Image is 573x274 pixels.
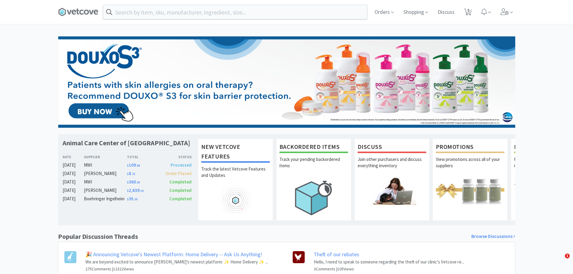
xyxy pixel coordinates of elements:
input: Search by item, sku, manufacturer, ingredient, size... [103,5,367,19]
span: 109 [127,162,140,168]
a: Discuss [435,10,457,15]
div: Total [127,154,159,160]
div: [PERSON_NAME] [84,170,127,177]
a: 🎉 Announcing Vetcove's Newest Platform: Home Delivery -- Ask Us Anything! [85,251,262,258]
a: DiscussJoin other purchasers and discuss everything inventory [354,139,430,220]
span: 2,639 [127,187,143,193]
a: [DATE][PERSON_NAME]$8.75Order Placed [63,170,192,177]
div: [DATE] [63,178,84,186]
span: $ [127,189,129,193]
h6: 3 Comments | 105 Views [314,266,464,272]
div: [DATE] [63,187,84,194]
img: 80d6a395f8e04e9e8284ccfc1bf70999.png [58,36,515,128]
div: [DATE] [63,162,84,169]
div: Date [63,154,84,160]
span: $ [127,197,129,201]
h1: Popular Discussion Threads [58,231,138,242]
iframe: Intercom live chat [553,254,567,268]
span: . 30 [134,197,137,201]
span: . 19 [140,189,143,193]
p: Join other purchasers and discuss everything inventory [358,156,426,177]
h1: Animal Care Center of [GEOGRAPHIC_DATA] [63,139,190,147]
a: PromotionsView promotions across all of your suppliers [433,139,508,220]
img: hero_discuss.png [358,177,426,205]
a: [DATE]Boehringer Ingelheim$35.30Completed [63,195,192,202]
span: . 00 [136,180,140,184]
p: Track your pending backordered items [279,156,348,177]
img: hero_feature_roadmap.png [201,187,270,214]
div: [DATE] [63,170,84,177]
div: MWI [84,178,127,186]
img: hero_promotions.png [436,177,504,205]
div: MWI [84,162,127,169]
span: . 89 [136,164,140,168]
a: 5 [462,10,474,16]
h1: Promotions [436,142,504,153]
img: hero_backorders.png [279,177,348,218]
span: Completed [169,179,192,185]
a: [DATE][PERSON_NAME]$2,639.19Completed [63,187,192,194]
span: Completed [169,187,192,193]
span: $ [127,164,129,168]
span: Completed [169,196,192,202]
h1: Backordered Items [279,142,348,153]
div: [DATE] [63,195,84,202]
a: [DATE]MWI$109.89Processed [63,162,192,169]
h1: Discuss [358,142,426,153]
a: Backordered ItemsTrack your pending backordered items [276,139,351,220]
span: Processed [171,162,192,168]
span: . 75 [131,172,135,176]
div: Status [159,154,192,160]
p: We are beyond excited to announce [PERSON_NAME]’s newest platform: ✨ Home Delivery ✨ ... [85,258,268,266]
span: 8 [127,171,135,176]
a: Browse Discussions [471,232,515,240]
span: 35 [127,196,137,202]
span: Order Placed [165,171,192,176]
p: Track the latest Vetcove Features and Updates [201,166,270,187]
span: $ [127,172,129,176]
span: 360 [127,179,140,185]
div: Supplier [84,154,127,160]
span: 1 [565,254,570,258]
span: $ [127,180,129,184]
a: New Vetcove FeaturesTrack the latest Vetcove Features and Updates [198,139,273,220]
h6: 275 Comments | 12322 Views [85,266,268,272]
div: Boehringer Ingelheim [84,195,127,202]
a: Theft of our rebates [314,251,359,258]
h1: New Vetcove Features [201,142,270,163]
a: [DATE]MWI$360.00Completed [63,178,192,186]
p: View promotions across all of your suppliers [436,156,504,177]
div: [PERSON_NAME] [84,187,127,194]
p: Hello, I need to speak to someone regarding the theft of our clinic's Vetcove re... [314,258,464,266]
